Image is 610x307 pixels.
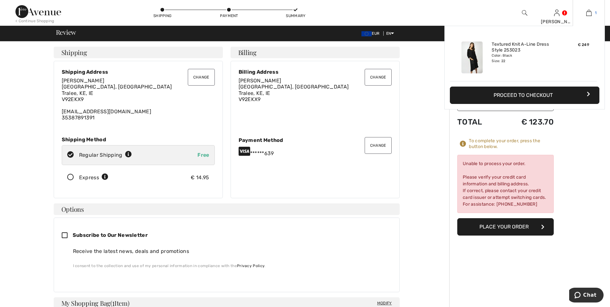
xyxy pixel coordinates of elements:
a: Sign In [554,10,560,16]
span: Review [56,29,76,35]
span: [GEOGRAPHIC_DATA], [GEOGRAPHIC_DATA] Tralee, KE, IE V92EKX9 [62,84,172,102]
div: Shipping Method [62,136,215,143]
img: My Bag [586,9,592,17]
img: 1ère Avenue [15,5,61,18]
div: Regular Shipping [79,151,132,159]
span: [GEOGRAPHIC_DATA], [GEOGRAPHIC_DATA] Tralee, KE, IE V92EKX9 [239,84,349,102]
div: < Continue Shopping [15,18,54,24]
button: Proceed to Checkout [450,87,599,104]
span: € 249 [578,42,589,47]
img: Euro [361,31,372,36]
button: Change [365,137,392,154]
span: Billing [238,49,257,56]
img: Textured Knit A-Line Dress Style 253023 [461,42,483,73]
div: I consent to the collection and use of my personal information in compliance with the . [73,263,387,269]
div: Summary [286,13,305,19]
div: Express [79,174,108,181]
img: My Info [554,9,560,17]
span: 1 [595,10,596,16]
img: search the website [522,9,527,17]
div: Receive the latest news, deals and promotions [73,247,387,255]
div: To complete your order, press the button below. [469,138,554,150]
span: [PERSON_NAME] [239,78,281,84]
span: [PERSON_NAME] [62,78,105,84]
iframe: Opens a widget where you can chat to one of our agents [569,288,604,304]
div: Shipping [153,13,172,19]
div: [PERSON_NAME] [541,18,572,25]
a: Textured Knit A-Line Dress Style 253023 [492,42,555,53]
div: Shipping Address [62,69,215,75]
div: Payment [219,13,239,19]
span: Free [197,152,209,158]
div: Color: Black Size: 22 [492,53,555,63]
div: Payment Method [239,137,392,143]
div: Billing Address [239,69,392,75]
span: Shipping [61,49,87,56]
button: Change [365,69,392,86]
span: Modify [377,300,392,306]
span: 1 [112,298,114,307]
span: EN [386,31,394,36]
span: EUR [361,31,382,36]
div: € 14.95 [191,174,209,181]
button: Place Your Order [457,218,554,236]
h4: Options [54,203,400,215]
span: Subscribe to Our Newsletter [73,232,148,238]
div: Unable to process your order. Please verify your credit card information and billing address. If ... [457,155,554,213]
a: Privacy Policy [237,264,264,268]
a: 1 [573,9,605,17]
div: [EMAIL_ADDRESS][DOMAIN_NAME] 35387891391 [62,78,215,121]
button: Change [188,69,215,86]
